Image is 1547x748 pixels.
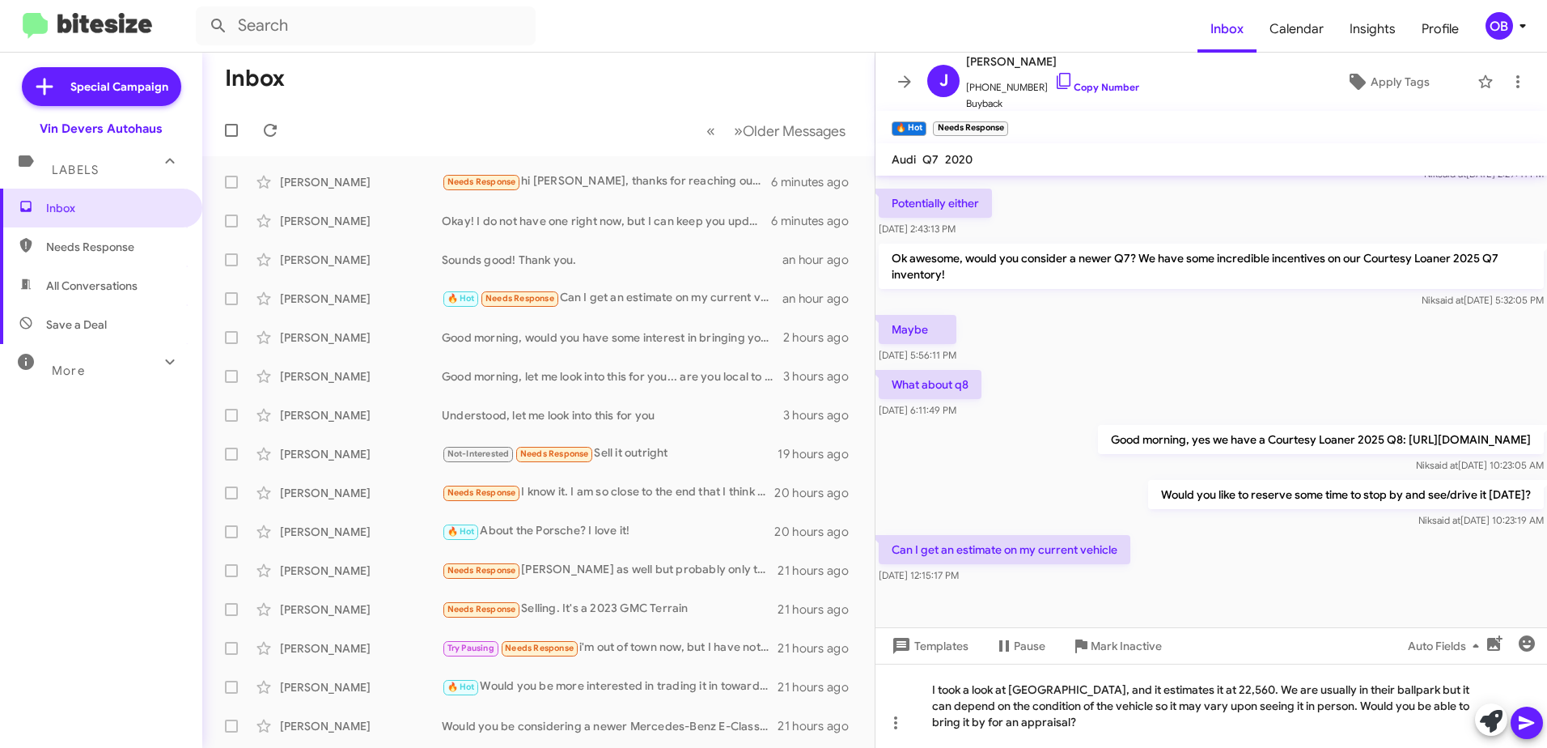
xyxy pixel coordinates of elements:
[945,152,973,167] span: 2020
[966,52,1139,71] span: [PERSON_NAME]
[966,96,1139,112] span: Buyback
[939,68,948,94] span: J
[280,407,442,423] div: [PERSON_NAME]
[280,524,442,540] div: [PERSON_NAME]
[280,291,442,307] div: [PERSON_NAME]
[778,679,862,695] div: 21 hours ago
[280,213,442,229] div: [PERSON_NAME]
[879,535,1130,564] p: Can I get an estimate on my current vehicle
[520,448,589,459] span: Needs Response
[1472,12,1529,40] button: OB
[875,664,1547,748] div: I took a look at [GEOGRAPHIC_DATA], and it estimates it at 22,560. We are usually in their ballpa...
[1432,514,1460,526] span: said at
[1416,459,1544,471] span: Nik [DATE] 10:23:05 AM
[1409,6,1472,53] a: Profile
[1371,67,1430,96] span: Apply Tags
[1486,12,1513,40] div: OB
[706,121,715,141] span: «
[442,600,778,618] div: Selling. It's a 2023 GMC Terrain
[442,522,774,541] div: About the Porsche? I love it!
[442,639,778,657] div: i'm out of town now, but I have not driven that vehicle since the estimate so whatever it was at ...
[442,289,782,308] div: Can I get an estimate on my current vehicle
[447,526,475,537] span: 🔥 Hot
[280,718,442,734] div: [PERSON_NAME]
[1422,294,1544,306] span: Nik [DATE] 5:32:05 PM
[447,682,475,692] span: 🔥 Hot
[280,679,442,695] div: [PERSON_NAME]
[697,114,725,147] button: Previous
[875,631,981,661] button: Templates
[782,252,862,268] div: an hour ago
[771,174,862,190] div: 6 minutes ago
[505,643,574,653] span: Needs Response
[783,329,862,346] div: 2 hours ago
[879,349,956,361] span: [DATE] 5:56:11 PM
[892,152,916,167] span: Audi
[933,121,1007,136] small: Needs Response
[771,213,862,229] div: 6 minutes ago
[783,368,862,385] div: 3 hours ago
[442,678,778,696] div: Would you be more interested in trading it in towards something we have here? or outright selling...
[1395,631,1498,661] button: Auto Fields
[280,446,442,462] div: [PERSON_NAME]
[783,407,862,423] div: 3 hours ago
[1337,6,1409,53] a: Insights
[280,563,442,579] div: [PERSON_NAME]
[922,152,939,167] span: Q7
[1091,631,1162,661] span: Mark Inactive
[442,407,783,423] div: Understood, let me look into this for you
[778,640,862,657] div: 21 hours ago
[879,244,1544,289] p: Ok awesome, would you consider a newer Q7? We have some incredible incentives on our Courtesy Loa...
[225,66,285,91] h1: Inbox
[447,643,494,653] span: Try Pausing
[442,561,778,580] div: [PERSON_NAME] as well but probably only those two. The reliability in anything else for me is que...
[1435,294,1464,306] span: said at
[447,448,510,459] span: Not-Interested
[442,483,774,502] div: I know it. I am so close to the end that I think it's probably best to stay put. I work from home...
[1257,6,1337,53] a: Calendar
[879,189,992,218] p: Potentially either
[442,213,771,229] div: Okay! I do not have one right now, but I can keep you updated.
[966,71,1139,96] span: [PHONE_NUMBER]
[1058,631,1175,661] button: Mark Inactive
[697,114,855,147] nav: Page navigation example
[1305,67,1469,96] button: Apply Tags
[442,444,778,463] div: Sell it outright
[442,252,782,268] div: Sounds good! Thank you.
[447,176,516,187] span: Needs Response
[447,565,516,576] span: Needs Response
[724,114,855,147] button: Next
[879,315,956,344] p: Maybe
[1418,514,1544,526] span: Nik [DATE] 10:23:19 AM
[280,329,442,346] div: [PERSON_NAME]
[280,368,442,385] div: [PERSON_NAME]
[778,563,862,579] div: 21 hours ago
[46,239,184,255] span: Needs Response
[280,174,442,190] div: [PERSON_NAME]
[743,122,846,140] span: Older Messages
[442,718,778,734] div: Would you be considering a newer Mercedes-Benz E-Class? Different model?
[981,631,1058,661] button: Pause
[892,121,926,136] small: 🔥 Hot
[1430,459,1458,471] span: said at
[879,370,981,399] p: What about q8
[782,291,862,307] div: an hour ago
[774,485,862,501] div: 20 hours ago
[774,524,862,540] div: 20 hours ago
[280,485,442,501] div: [PERSON_NAME]
[280,252,442,268] div: [PERSON_NAME]
[442,172,771,191] div: hi [PERSON_NAME], thanks for reaching out. I wasn't considering selling my car really until you b...
[879,569,959,581] span: [DATE] 12:15:17 PM
[196,6,536,45] input: Search
[52,163,99,177] span: Labels
[52,363,85,378] span: More
[1098,425,1544,454] p: Good morning, yes we have a Courtesy Loaner 2025 Q8: [URL][DOMAIN_NAME]
[1148,480,1544,509] p: Would you like to reserve some time to stop by and see/drive it [DATE]?
[280,640,442,657] div: [PERSON_NAME]
[442,368,783,385] div: Good morning, let me look into this for you... are you local to our dealership?
[778,446,862,462] div: 19 hours ago
[22,67,181,106] a: Special Campaign
[447,487,516,498] span: Needs Response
